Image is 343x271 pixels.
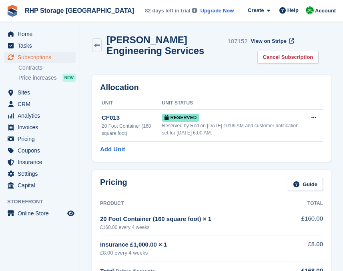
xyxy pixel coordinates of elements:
span: Pricing [18,133,66,145]
div: 20 Foot Container (160 square foot) × 1 [100,215,289,224]
a: RHP Storage [GEOGRAPHIC_DATA] [22,4,137,17]
span: Invoices [18,122,66,133]
a: Add Unit [100,145,125,154]
span: Create [248,6,264,14]
span: Tasks [18,40,66,51]
a: menu [4,157,76,168]
a: menu [4,52,76,63]
a: Guide [288,178,323,191]
a: menu [4,40,76,51]
span: View on Stripe [251,37,287,45]
span: Price increases [18,74,57,82]
a: menu [4,110,76,121]
a: Price increases NEW [18,73,76,82]
a: Contracts [18,64,76,72]
span: Reserved [162,114,199,122]
span: Coupons [18,145,66,156]
a: menu [4,28,76,40]
h2: Pricing [100,178,127,191]
h2: [PERSON_NAME] Engineering Services [106,34,224,56]
div: CF013 [102,113,162,122]
a: menu [4,168,76,179]
span: CRM [18,98,66,110]
a: menu [4,133,76,145]
span: Online Store [18,208,66,219]
a: Cancel Subscription [257,51,319,64]
a: menu [4,208,76,219]
td: £8.00 [289,235,323,261]
div: £8.00 every 4 weeks [100,249,289,257]
a: menu [4,87,76,98]
div: 107152 [228,37,248,46]
th: Product [100,197,289,210]
a: menu [4,145,76,156]
span: Analytics [18,110,66,121]
a: View on Stripe [248,34,296,48]
h2: Allocation [100,83,323,92]
th: Unit Status [162,97,307,110]
div: NEW [62,74,76,82]
a: Upgrade Now → [201,7,241,15]
a: menu [4,122,76,133]
a: menu [4,98,76,110]
a: menu [4,180,76,191]
span: Help [287,6,299,14]
td: £160.00 [289,210,323,235]
img: Rod [306,6,314,14]
img: stora-icon-8386f47178a22dfd0bd8f6a31ec36ba5ce8667c1dd55bd0f319d3a0aa187defe.svg [6,5,18,17]
img: icon-info-grey-7440780725fd019a000dd9b08b2336e03edf1995a4989e88bcd33f0948082b44.svg [192,8,197,13]
span: Storefront [7,198,80,206]
div: Reserved by Rod on [DATE] 10:09 AM and customer notification set for [DATE] 6:00 AM. [162,122,307,137]
div: Insurance £1,000.00 × 1 [100,240,289,249]
span: Account [315,7,336,15]
span: 82 days left in trial [145,7,190,15]
div: £160.00 every 4 weeks [100,224,289,231]
span: Insurance [18,157,66,168]
span: Capital [18,180,66,191]
th: Unit [100,97,162,110]
span: Settings [18,168,66,179]
a: Preview store [66,209,76,218]
div: 20 Foot Container (160 square foot) [102,122,162,137]
th: Total [289,197,323,210]
span: Subscriptions [18,52,66,63]
span: Home [18,28,66,40]
span: Sites [18,87,66,98]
